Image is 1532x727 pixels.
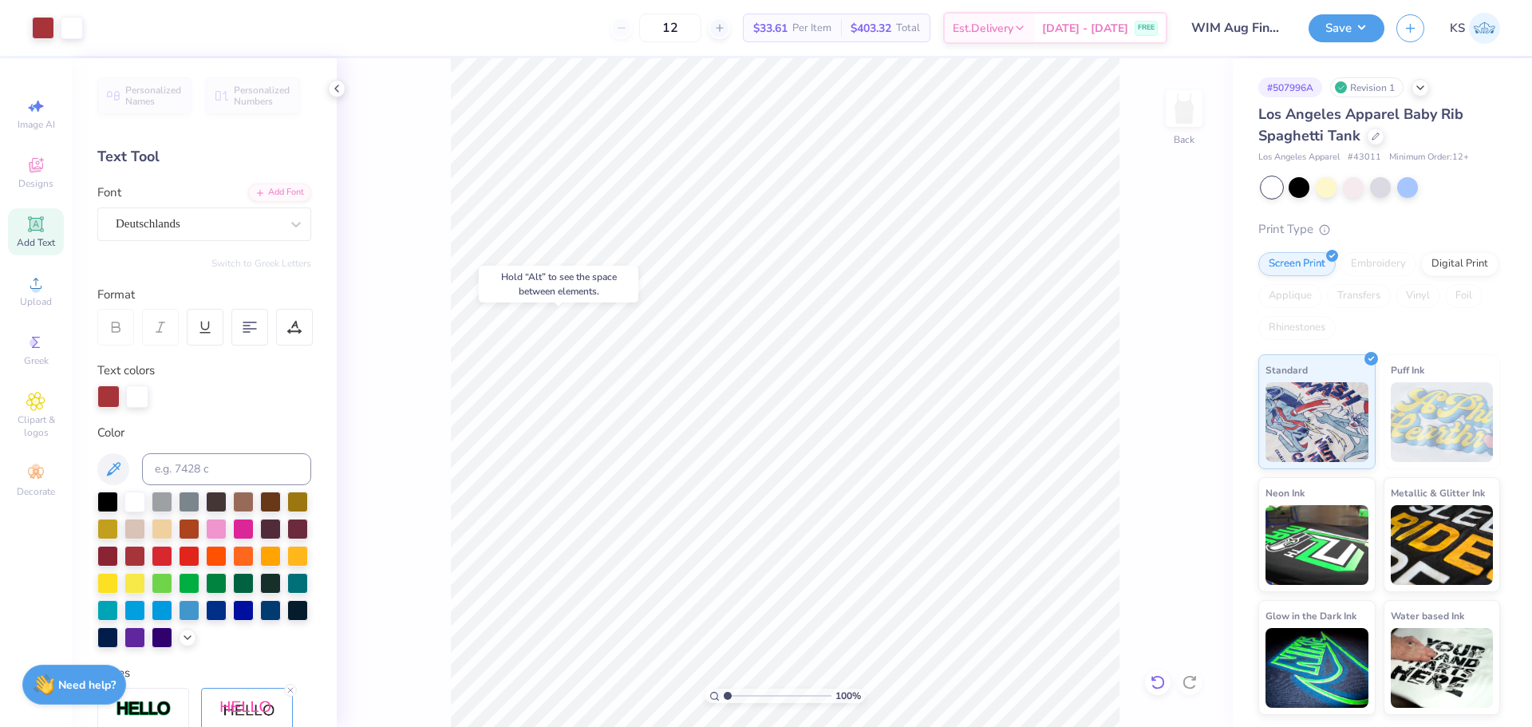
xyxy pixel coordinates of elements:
[1258,316,1336,340] div: Rhinestones
[1309,14,1384,42] button: Save
[1330,77,1404,97] div: Revision 1
[639,14,701,42] input: – –
[1258,77,1322,97] div: # 507996A
[1327,284,1391,308] div: Transfers
[1469,13,1500,44] img: Kath Sales
[753,20,788,37] span: $33.61
[1389,151,1469,164] span: Minimum Order: 12 +
[58,678,116,693] strong: Need help?
[8,413,64,439] span: Clipart & logos
[17,236,55,249] span: Add Text
[116,700,172,718] img: Stroke
[142,453,311,485] input: e.g. 7428 c
[1258,252,1336,276] div: Screen Print
[1042,20,1128,37] span: [DATE] - [DATE]
[1265,628,1368,708] img: Glow in the Dark Ink
[248,184,311,202] div: Add Font
[97,184,121,202] label: Font
[97,362,155,380] label: Text colors
[1179,12,1297,44] input: Untitled Design
[1450,19,1465,38] span: KS
[18,177,53,190] span: Designs
[211,257,311,270] button: Switch to Greek Letters
[1391,382,1494,462] img: Puff Ink
[1265,362,1308,378] span: Standard
[1421,252,1498,276] div: Digital Print
[18,118,55,131] span: Image AI
[234,85,290,107] span: Personalized Numbers
[1138,22,1155,34] span: FREE
[1391,628,1494,708] img: Water based Ink
[17,485,55,498] span: Decorate
[1391,505,1494,585] img: Metallic & Glitter Ink
[1340,252,1416,276] div: Embroidery
[1258,105,1463,145] span: Los Angeles Apparel Baby Rib Spaghetti Tank
[97,664,311,682] div: Styles
[125,85,182,107] span: Personalized Names
[1258,220,1500,239] div: Print Type
[1265,382,1368,462] img: Standard
[1258,151,1340,164] span: Los Angeles Apparel
[953,20,1013,37] span: Est. Delivery
[24,354,49,367] span: Greek
[835,689,861,703] span: 100 %
[1445,284,1483,308] div: Foil
[1265,484,1305,501] span: Neon Ink
[1391,362,1424,378] span: Puff Ink
[1168,93,1200,124] img: Back
[792,20,831,37] span: Per Item
[1258,284,1322,308] div: Applique
[1265,607,1356,624] span: Glow in the Dark Ink
[479,266,638,302] div: Hold “Alt” to see the space between elements.
[1174,132,1194,147] div: Back
[219,700,275,720] img: Shadow
[1348,151,1381,164] span: # 43011
[851,20,891,37] span: $403.32
[1450,13,1500,44] a: KS
[896,20,920,37] span: Total
[97,286,313,304] div: Format
[97,146,311,168] div: Text Tool
[1396,284,1440,308] div: Vinyl
[1391,484,1485,501] span: Metallic & Glitter Ink
[1391,607,1464,624] span: Water based Ink
[97,424,311,442] div: Color
[1265,505,1368,585] img: Neon Ink
[20,295,52,308] span: Upload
